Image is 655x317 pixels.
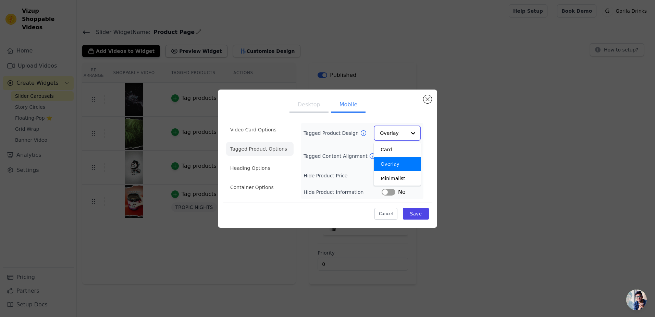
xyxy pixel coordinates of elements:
div: Overlay [374,157,421,171]
li: Video Card Options [226,123,294,137]
div: Card [374,142,421,157]
label: Tagged Product Design [304,130,360,137]
li: Tagged Product Options [226,142,294,156]
button: Desktop [289,98,329,113]
li: Heading Options [226,161,294,175]
label: Hide Product Information [304,189,382,196]
button: Close modal [423,95,432,103]
div: Chat abierto [626,290,647,310]
button: Mobile [331,98,366,113]
label: Tagged Content Alignment [304,153,369,160]
li: Container Options [226,180,294,194]
label: Hide Product Price [304,172,382,179]
span: No [398,188,406,196]
div: Minimalist [374,171,421,186]
button: Save [403,208,429,220]
button: Cancel [374,208,397,220]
